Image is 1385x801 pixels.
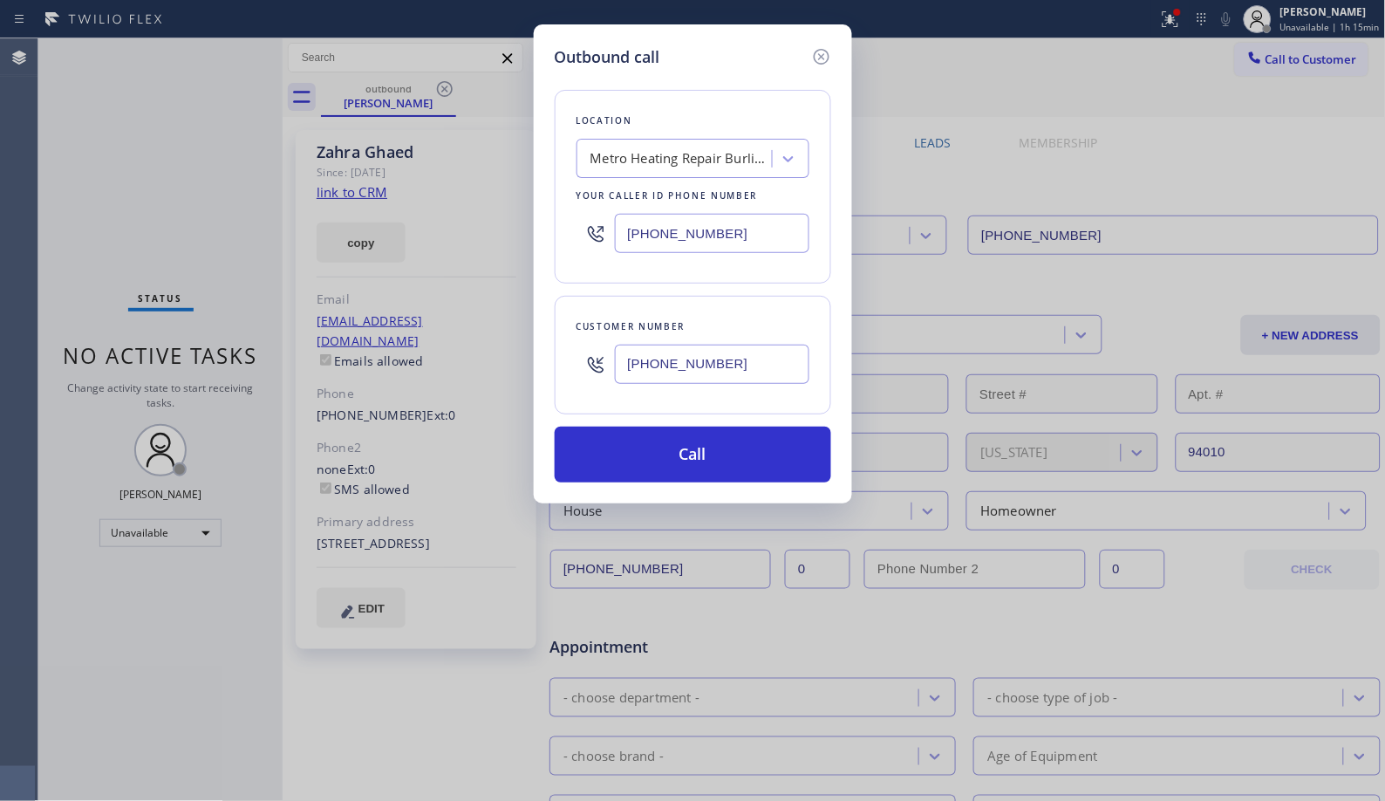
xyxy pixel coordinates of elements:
button: Call [555,427,831,483]
div: Customer number [577,318,809,336]
div: Location [577,112,809,130]
input: (123) 456-7890 [615,345,809,384]
div: Metro Heating Repair Burlingame [590,149,774,169]
h5: Outbound call [555,45,660,69]
div: Your caller id phone number [577,187,809,205]
input: (123) 456-7890 [615,214,809,253]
